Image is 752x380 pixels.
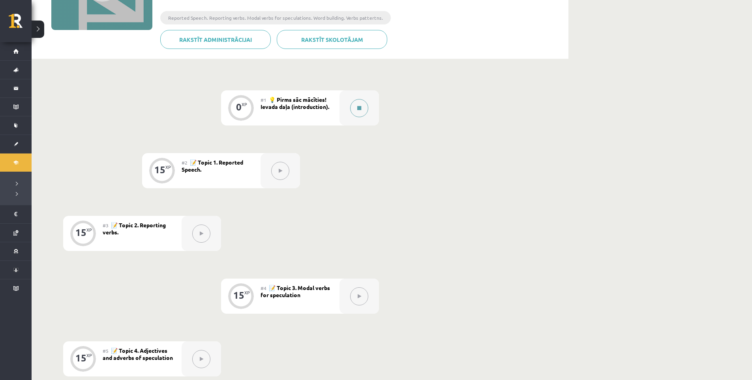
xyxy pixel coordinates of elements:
div: 0 [236,103,242,110]
span: 📝 Topic 1. Reported Speech. [182,159,243,173]
span: #5 [103,348,109,354]
span: #3 [103,222,109,228]
div: XP [242,102,247,107]
a: Rīgas 1. Tālmācības vidusskola [9,14,32,34]
div: XP [86,228,92,232]
span: #1 [261,97,266,103]
div: 15 [75,354,86,361]
a: Rakstīt administrācijai [160,30,271,49]
div: XP [86,353,92,358]
div: XP [165,165,171,169]
div: 15 [154,166,165,173]
span: #2 [182,159,188,166]
a: Rakstīt skolotājam [277,30,387,49]
span: 📝 Topic 2. Reporting verbs. [103,221,166,236]
div: 15 [75,229,86,236]
span: #4 [261,285,266,291]
span: 📝 Topic 3. Modal verbs for speculation [261,284,330,298]
span: 💡 Pirms sāc mācīties! Ievada daļa (introduction). [261,96,329,110]
span: 📝 Topic 4. Adjectives and adverbs of speculation [103,347,173,361]
li: Reported Speech. Reporting verbs. Modal verbs for speculations. Word building. Verbs pattertns. [160,11,391,24]
div: 15 [233,292,244,299]
div: XP [244,290,250,295]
